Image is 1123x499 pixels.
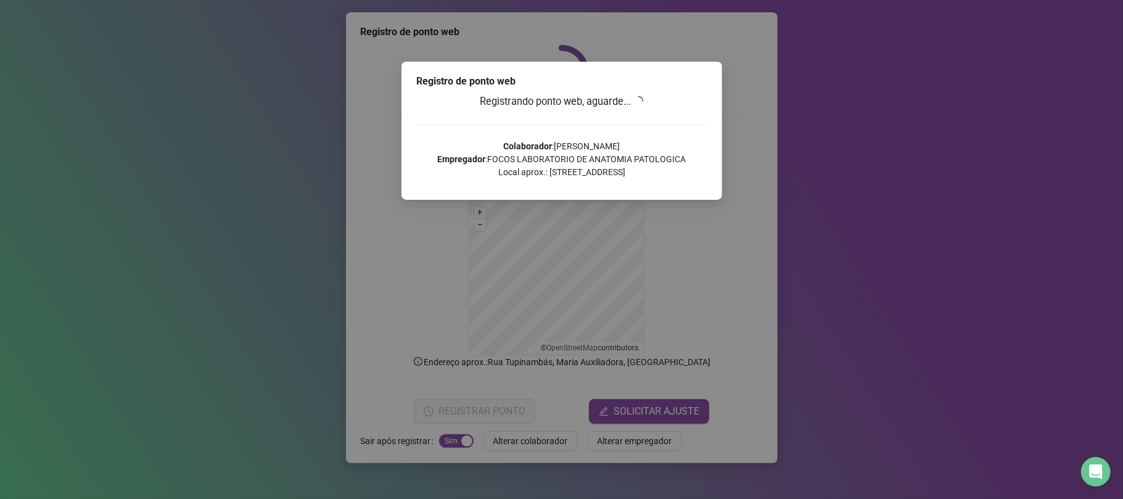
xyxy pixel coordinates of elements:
span: loading [632,95,645,108]
p: : [PERSON_NAME] : FOCOS LABORATORIO DE ANATOMIA PATOLOGICA Local aprox.: [STREET_ADDRESS] [416,140,707,179]
h3: Registrando ponto web, aguarde... [416,94,707,110]
div: Open Intercom Messenger [1081,457,1111,487]
strong: Colaborador [503,141,552,151]
strong: Empregador [437,154,485,164]
div: Registro de ponto web [416,74,707,89]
